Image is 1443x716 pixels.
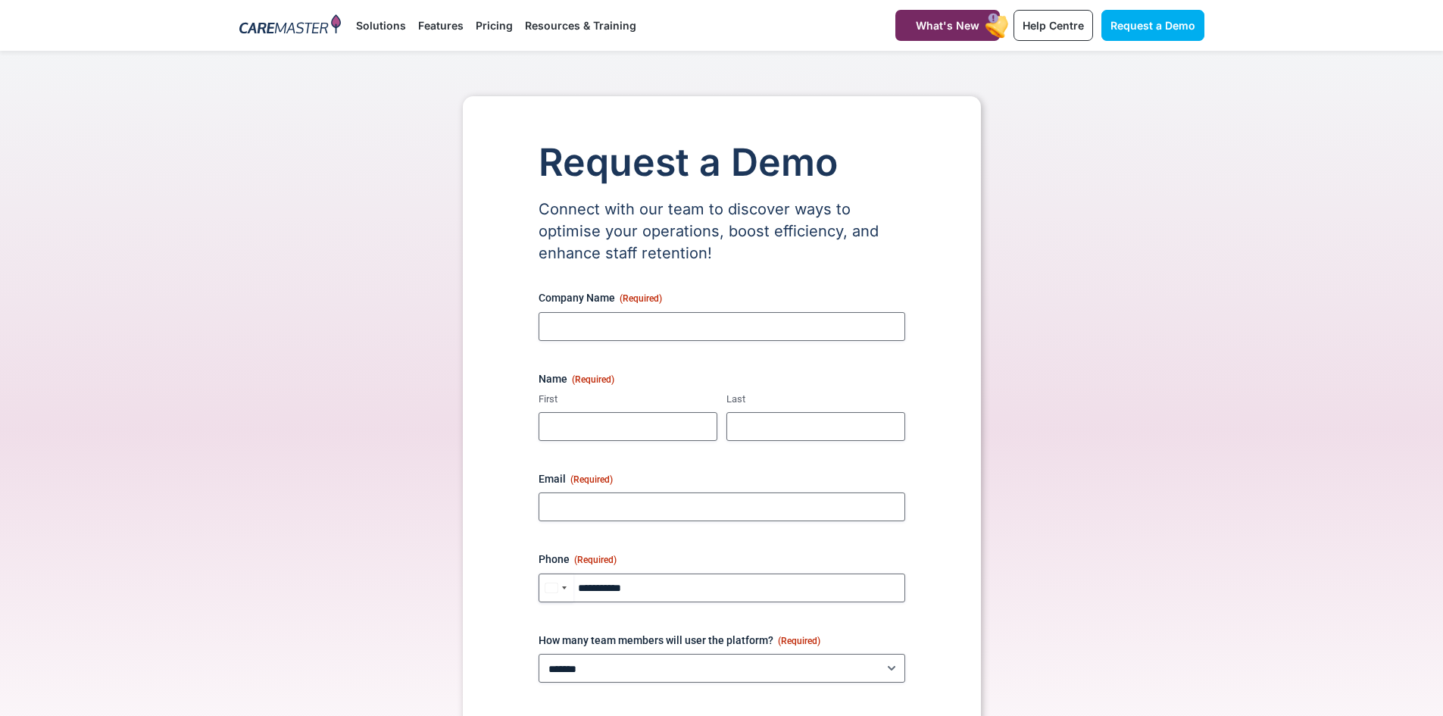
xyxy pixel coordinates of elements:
h1: Request a Demo [539,142,905,183]
img: CareMaster Logo [239,14,342,37]
label: Email [539,471,905,486]
a: What's New [895,10,1000,41]
button: Selected country [539,574,573,602]
span: (Required) [574,555,617,565]
span: (Required) [778,636,820,646]
span: (Required) [570,474,613,485]
span: (Required) [572,374,614,385]
span: Help Centre [1023,19,1084,32]
label: Last [726,392,905,407]
label: How many team members will user the platform? [539,633,905,648]
a: Request a Demo [1101,10,1204,41]
label: Company Name [539,290,905,305]
span: What's New [916,19,979,32]
span: (Required) [620,293,662,304]
p: Connect with our team to discover ways to optimise your operations, boost efficiency, and enhance... [539,199,905,264]
label: Phone [539,552,905,567]
span: Request a Demo [1110,19,1195,32]
label: First [539,392,717,407]
a: Help Centre [1014,10,1093,41]
legend: Name [539,371,614,386]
